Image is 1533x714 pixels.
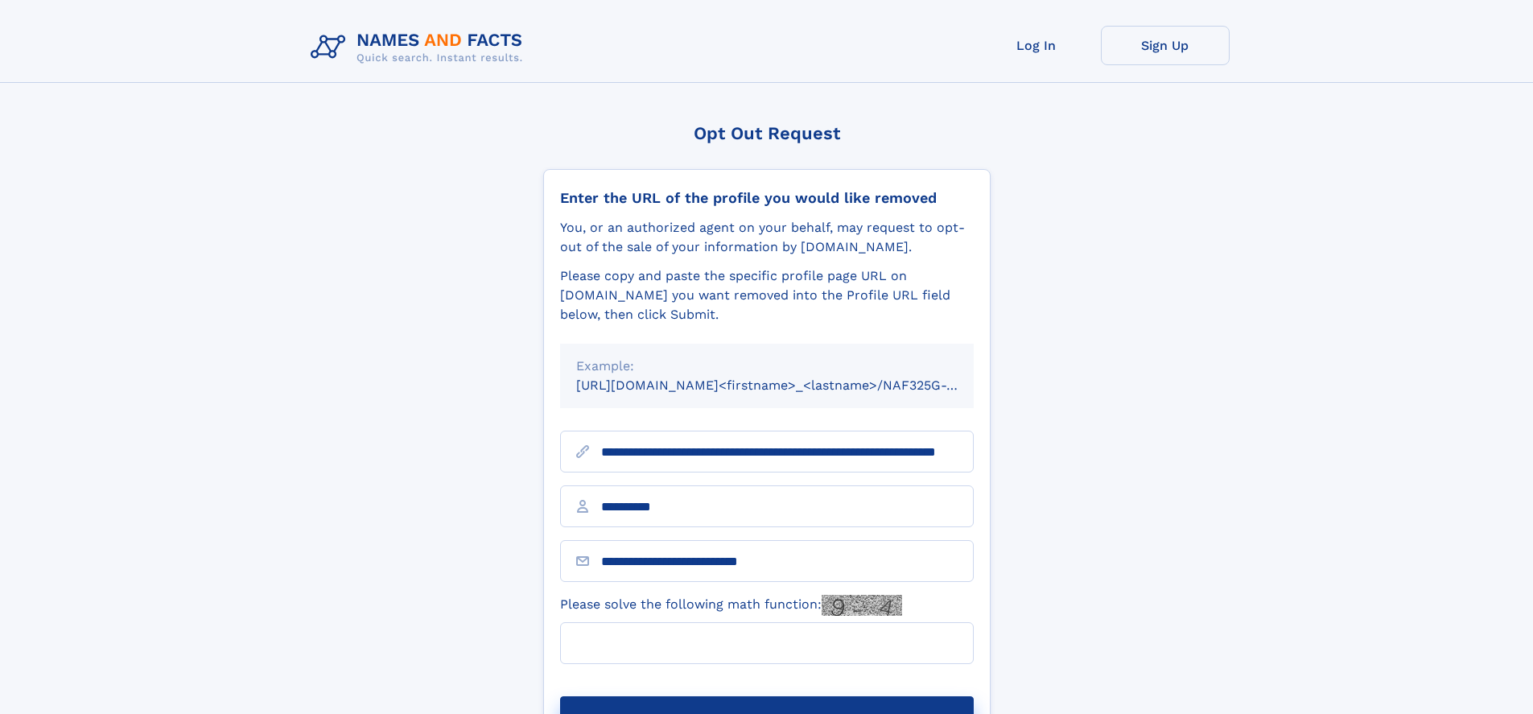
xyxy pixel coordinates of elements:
small: [URL][DOMAIN_NAME]<firstname>_<lastname>/NAF325G-xxxxxxxx [576,378,1004,393]
img: Logo Names and Facts [304,26,536,69]
div: You, or an authorized agent on your behalf, may request to opt-out of the sale of your informatio... [560,218,974,257]
div: Example: [576,357,958,376]
div: Opt Out Request [543,123,991,143]
a: Log In [972,26,1101,65]
a: Sign Up [1101,26,1230,65]
label: Please solve the following math function: [560,595,902,616]
div: Please copy and paste the specific profile page URL on [DOMAIN_NAME] you want removed into the Pr... [560,266,974,324]
div: Enter the URL of the profile you would like removed [560,189,974,207]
